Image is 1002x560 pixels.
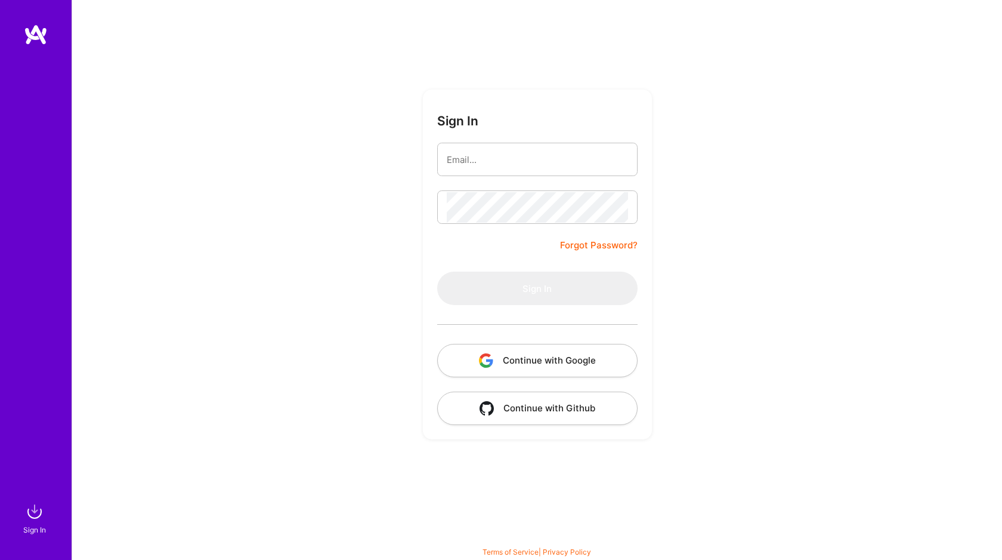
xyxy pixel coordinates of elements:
div: Sign In [23,524,46,536]
button: Continue with Google [437,344,638,377]
a: Terms of Service [483,547,539,556]
img: logo [24,24,48,45]
img: sign in [23,500,47,524]
input: Email... [447,144,628,175]
a: Privacy Policy [543,547,591,556]
img: icon [480,401,494,416]
img: icon [479,353,493,368]
a: Forgot Password? [560,238,638,253]
h3: Sign In [437,113,478,128]
button: Sign In [437,272,638,305]
a: sign inSign In [25,500,47,536]
span: | [483,547,591,556]
button: Continue with Github [437,392,638,425]
div: © 2025 ATeams Inc., All rights reserved. [72,524,1002,554]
